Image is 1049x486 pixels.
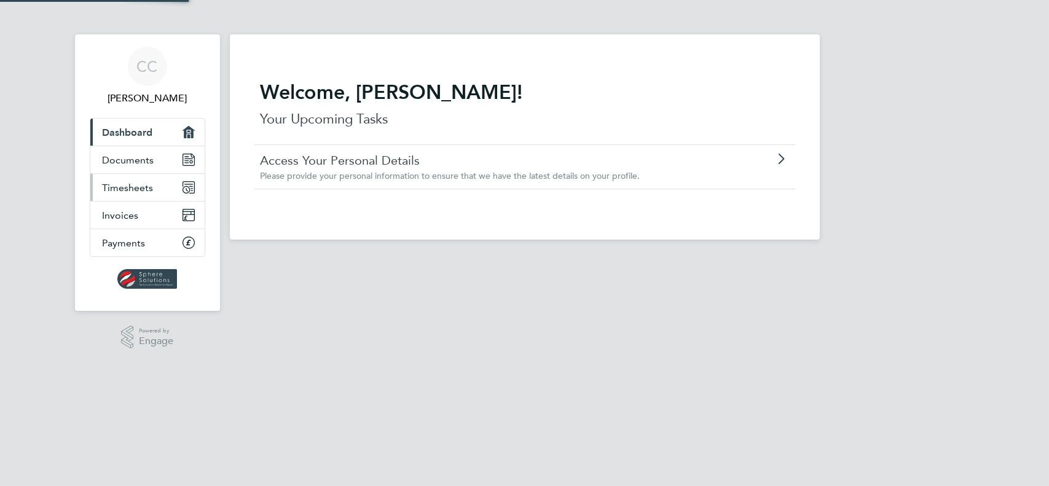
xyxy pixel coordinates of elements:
span: Documents [103,154,154,166]
a: Documents [90,146,205,173]
a: CC[PERSON_NAME] [90,47,205,106]
span: Timesheets [103,182,154,194]
a: Go to home page [90,269,205,289]
a: Access Your Personal Details [261,152,720,168]
span: Powered by [139,326,173,336]
a: Dashboard [90,119,205,146]
span: CC [137,58,158,74]
a: Payments [90,229,205,256]
a: Timesheets [90,174,205,201]
img: spheresolutions-logo-retina.png [117,269,177,289]
p: Your Upcoming Tasks [261,109,789,129]
span: Invoices [103,210,139,221]
span: Colin Crocker [90,91,205,106]
a: Powered byEngage [121,326,173,349]
nav: Main navigation [75,34,220,311]
span: Engage [139,336,173,347]
span: Dashboard [103,127,153,138]
a: Invoices [90,202,205,229]
h2: Welcome, [PERSON_NAME]! [261,80,789,104]
span: Payments [103,237,146,249]
span: Please provide your personal information to ensure that we have the latest details on your profile. [261,170,640,181]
